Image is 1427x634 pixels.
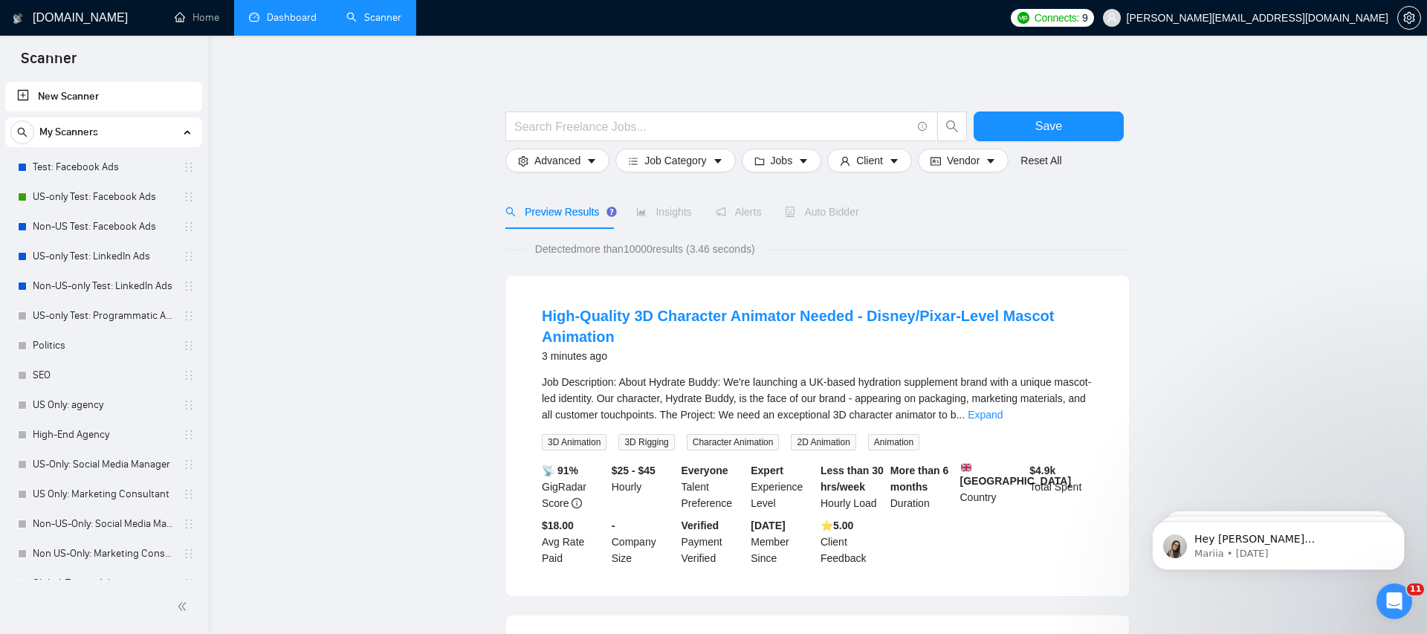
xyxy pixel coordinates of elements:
[644,152,706,169] span: Job Category
[5,82,202,111] li: New Scanner
[183,399,195,411] span: holder
[539,517,609,566] div: Avg Rate Paid
[514,117,911,136] input: Search Freelance Jobs...
[505,206,612,218] span: Preview Results
[183,280,195,292] span: holder
[679,462,748,511] div: Talent Preference
[17,82,190,111] a: New Scanner
[748,462,818,511] div: Experience Level
[542,308,1054,345] a: High-Quality 3D Character Animator Needed - Disney/Pixar-Level Mascot Animation
[1397,12,1421,24] a: setting
[9,48,88,79] span: Scanner
[687,434,780,450] span: Character Animation
[609,462,679,511] div: Hourly
[539,462,609,511] div: GigRadar Score
[754,155,765,166] span: folder
[742,149,822,172] button: folderJobscaret-down
[889,155,899,166] span: caret-down
[605,205,618,219] div: Tooltip anchor
[798,155,809,166] span: caret-down
[748,517,818,566] div: Member Since
[615,149,735,172] button: barsJob Categorycaret-down
[542,374,1093,423] div: Job Description: About Hydrate Buddy: We're launching a UK-based hydration supplement brand with ...
[1130,490,1427,594] iframe: Intercom notifications message
[1029,465,1055,476] b: $ 4.9k
[33,479,174,509] a: US Only: Marketing Consultant
[33,182,174,212] a: US-only Test: Facebook Ads
[1035,10,1079,26] span: Connects:
[33,569,174,598] a: Global: Twitter Ads
[1026,462,1096,511] div: Total Spent
[175,11,219,24] a: homeHome
[1035,117,1062,135] span: Save
[33,360,174,390] a: SEO
[986,155,996,166] span: caret-down
[542,520,574,531] b: $18.00
[33,539,174,569] a: Non US-Only: Marketing Consultant
[1107,13,1117,23] span: user
[713,155,723,166] span: caret-down
[618,434,674,450] span: 3D Rigging
[33,271,174,301] a: Non-US-only Test: LinkedIn Ads
[856,152,883,169] span: Client
[249,11,317,24] a: dashboardDashboard
[183,548,195,560] span: holder
[771,152,793,169] span: Jobs
[1407,583,1424,595] span: 11
[177,599,192,614] span: double-left
[628,155,638,166] span: bars
[821,520,853,531] b: ⭐️ 5.00
[183,578,195,589] span: holder
[716,207,726,217] span: notification
[1398,12,1420,24] span: setting
[183,340,195,352] span: holder
[751,465,783,476] b: Expert
[821,465,884,493] b: Less than 30 hrs/week
[183,369,195,381] span: holder
[785,206,858,218] span: Auto Bidder
[33,450,174,479] a: US-Only: Social Media Manager
[1017,12,1029,24] img: upwork-logo.png
[542,465,578,476] b: 📡 91%
[13,7,23,30] img: logo
[947,152,980,169] span: Vendor
[609,517,679,566] div: Company Size
[785,207,795,217] span: robot
[525,241,766,257] span: Detected more than 10000 results (3.46 seconds)
[183,310,195,322] span: holder
[183,459,195,470] span: holder
[346,11,401,24] a: searchScanner
[65,57,256,71] p: Message from Mariia, sent 3w ago
[534,152,580,169] span: Advanced
[33,420,174,450] a: High-End Agency
[938,120,966,133] span: search
[937,111,967,141] button: search
[183,221,195,233] span: holder
[636,206,691,218] span: Insights
[974,111,1124,141] button: Save
[39,117,98,147] span: My Scanners
[542,434,606,450] span: 3D Animation
[612,465,656,476] b: $25 - $45
[1082,10,1088,26] span: 9
[505,207,516,217] span: search
[65,43,255,276] span: Hey [PERSON_NAME][EMAIL_ADDRESS][DOMAIN_NAME], Looks like your Upwork agency [PERSON_NAME] Digita...
[33,242,174,271] a: US-only Test: LinkedIn Ads
[1020,152,1061,169] a: Reset All
[636,207,647,217] span: area-chart
[183,429,195,441] span: holder
[11,127,33,138] span: search
[682,520,719,531] b: Verified
[890,465,949,493] b: More than 6 months
[682,465,728,476] b: Everyone
[968,409,1003,421] a: Expand
[827,149,912,172] button: userClientcaret-down
[505,149,609,172] button: settingAdvancedcaret-down
[840,155,850,166] span: user
[33,390,174,420] a: US Only: agency
[1376,583,1412,619] iframe: Intercom live chat
[518,155,528,166] span: setting
[572,498,582,508] span: info-circle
